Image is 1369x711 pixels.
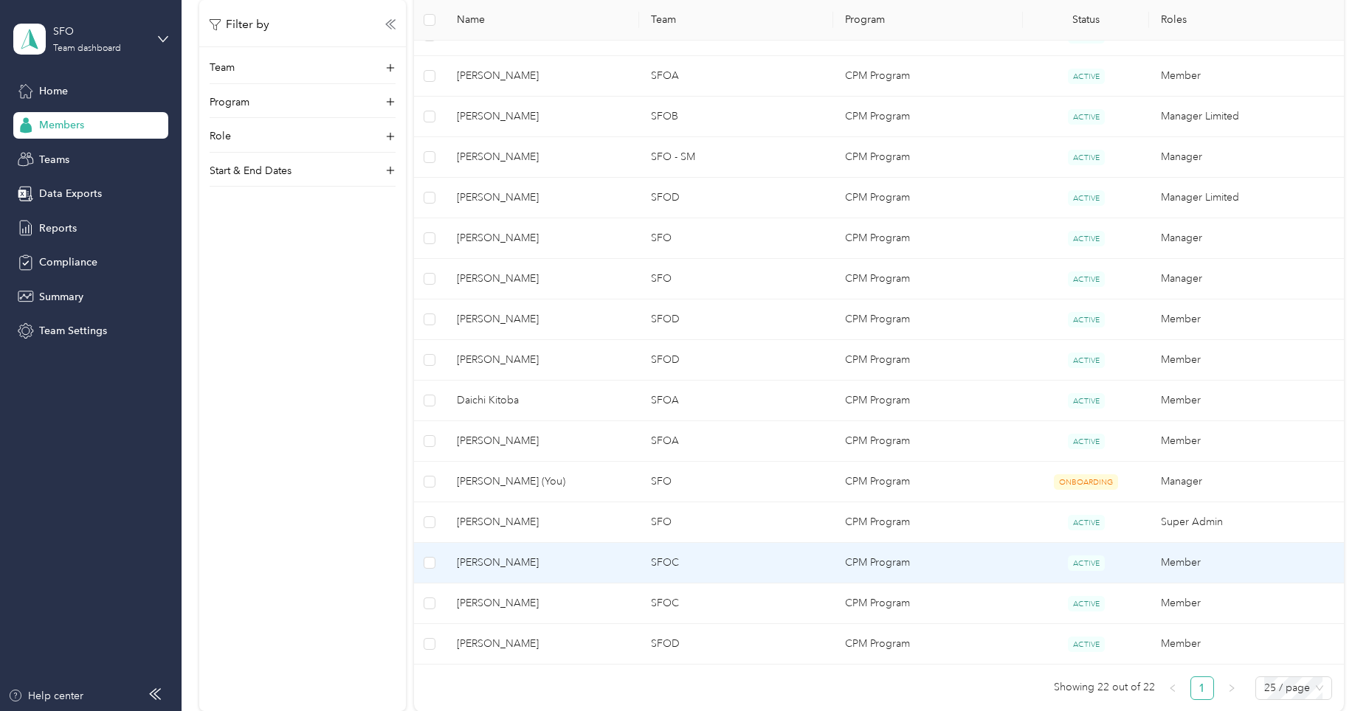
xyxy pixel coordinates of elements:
[833,218,1023,259] td: CPM Program
[1149,218,1343,259] td: Manager
[457,230,627,246] span: [PERSON_NAME]
[210,163,292,178] p: Start & End Dates
[457,68,627,84] span: [PERSON_NAME]
[1068,109,1105,125] span: ACTIVE
[457,392,627,409] span: Daichi Kitoba
[457,514,627,530] span: [PERSON_NAME]
[1220,676,1244,700] button: right
[1286,628,1369,711] iframe: Everlance-gr Chat Button Frame
[639,178,833,218] td: SFOD
[445,178,639,218] td: Shawn Seol
[39,323,107,339] span: Team Settings
[1161,676,1184,700] button: left
[445,462,639,502] td: Natsuko Kawano (You)
[445,218,639,259] td: Taka Murayama
[1068,231,1105,246] span: ACTIVE
[639,543,833,583] td: SFOC
[1068,555,1105,571] span: ACTIVE
[639,340,833,381] td: SFOD
[1054,676,1155,698] span: Showing 22 out of 22
[1149,583,1343,624] td: Member
[445,421,639,462] td: Henry Pai
[639,624,833,665] td: SFOD
[1149,381,1343,421] td: Member
[39,83,68,99] span: Home
[457,595,627,611] span: [PERSON_NAME]
[1149,137,1343,178] td: Manager
[1149,178,1343,218] td: Manager Limited
[39,254,97,270] span: Compliance
[639,97,833,137] td: SFOB
[1023,462,1149,502] td: ONBOARDING
[457,555,627,571] span: [PERSON_NAME]
[833,421,1023,462] td: CPM Program
[639,137,833,178] td: SFO - SM
[1054,474,1118,490] span: ONBOARDING
[833,259,1023,299] td: CPM Program
[1149,340,1343,381] td: Member
[39,117,84,133] span: Members
[1191,677,1213,699] a: 1
[1068,515,1105,530] span: ACTIVE
[210,129,231,145] p: Role
[1068,312,1105,327] span: ACTIVE
[639,218,833,259] td: SFO
[833,56,1023,97] td: CPM Program
[457,190,627,206] span: [PERSON_NAME]
[833,624,1023,665] td: CPM Program
[210,15,269,34] p: Filter by
[1149,97,1343,137] td: Manager Limited
[457,636,627,652] span: [PERSON_NAME]
[210,94,249,110] p: Program
[833,381,1023,421] td: CPM Program
[833,462,1023,502] td: CPM Program
[1068,353,1105,368] span: ACTIVE
[457,108,627,125] span: [PERSON_NAME]
[1227,684,1236,693] span: right
[457,271,627,287] span: [PERSON_NAME]
[39,186,102,201] span: Data Exports
[1149,462,1343,502] td: Manager
[833,137,1023,178] td: CPM Program
[457,352,627,368] span: [PERSON_NAME]
[1161,676,1184,700] li: Previous Page
[457,474,627,490] span: [PERSON_NAME] (You)
[639,421,833,462] td: SFOA
[445,97,639,137] td: Kentaro Mizuyama
[39,221,77,236] span: Reports
[1255,676,1332,700] div: Page Size
[210,60,235,76] p: Team
[457,14,627,27] span: Name
[445,340,639,381] td: Motohisa Ishinazaka
[1149,502,1343,543] td: Super Admin
[1068,69,1105,84] span: ACTIVE
[1190,676,1214,700] li: 1
[445,259,639,299] td: Yu Yano
[445,299,639,340] td: Suzanne Kim
[1068,393,1105,409] span: ACTIVE
[639,299,833,340] td: SFOD
[1149,56,1343,97] td: Member
[457,311,627,327] span: [PERSON_NAME]
[1068,596,1105,611] span: ACTIVE
[833,178,1023,218] td: CPM Program
[53,24,145,39] div: SFO
[833,299,1023,340] td: CPM Program
[445,56,639,97] td: Tsoek Liu
[8,688,83,704] button: Help center
[1168,684,1177,693] span: left
[457,149,627,165] span: [PERSON_NAME]
[833,97,1023,137] td: CPM Program
[1068,637,1105,652] span: ACTIVE
[445,502,639,543] td: Hidetaka Iwasaki
[639,583,833,624] td: SFOC
[1149,259,1343,299] td: Manager
[457,433,627,449] span: [PERSON_NAME]
[639,462,833,502] td: SFO
[639,502,833,543] td: SFO
[445,624,639,665] td: Mincheol Kim
[1264,677,1323,699] span: 25 / page
[1068,434,1105,449] span: ACTIVE
[639,381,833,421] td: SFOA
